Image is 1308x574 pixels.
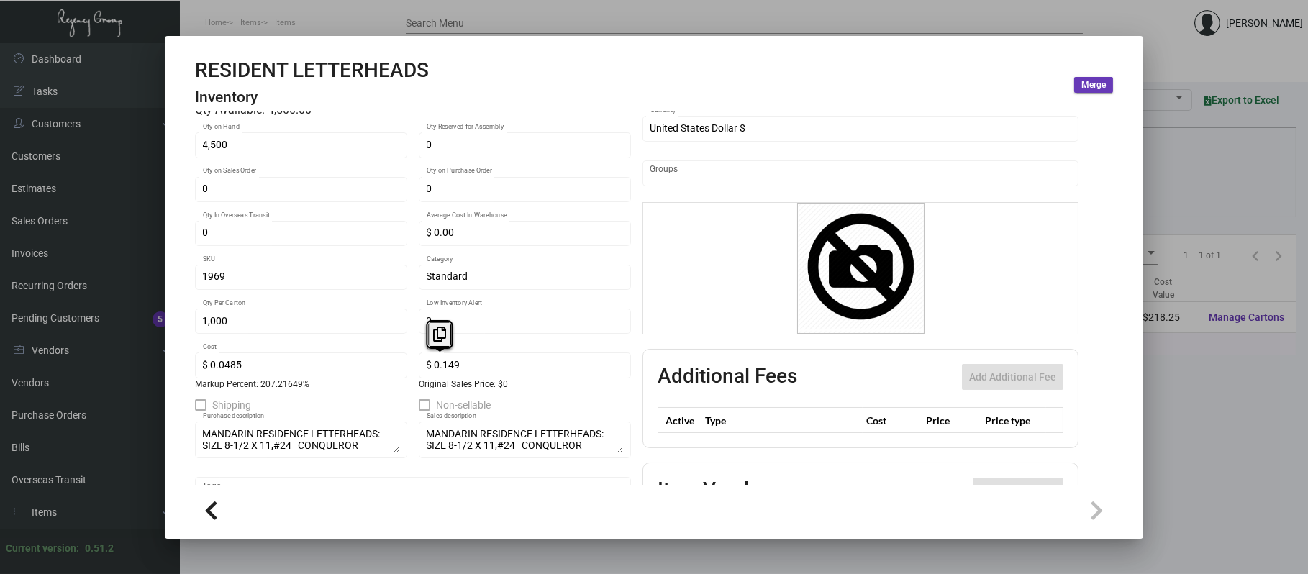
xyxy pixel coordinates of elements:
[195,88,429,106] h4: Inventory
[436,396,491,414] span: Non-sellable
[6,541,79,556] div: Current version:
[433,327,446,342] i: Copy
[212,396,251,414] span: Shipping
[922,408,981,433] th: Price
[195,58,429,83] h2: RESIDENT LETTERHEADS
[658,478,778,504] h2: Item Vendors
[969,371,1056,383] span: Add Additional Fee
[658,408,702,433] th: Active
[650,168,1071,179] input: Add new..
[981,408,1046,433] th: Price type
[962,364,1063,390] button: Add Additional Fee
[980,485,1056,496] span: Add item Vendor
[701,408,863,433] th: Type
[1081,79,1106,91] span: Merge
[1074,77,1113,93] button: Merge
[658,364,797,390] h2: Additional Fees
[863,408,922,433] th: Cost
[85,541,114,556] div: 0.51.2
[973,478,1063,504] button: Add item Vendor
